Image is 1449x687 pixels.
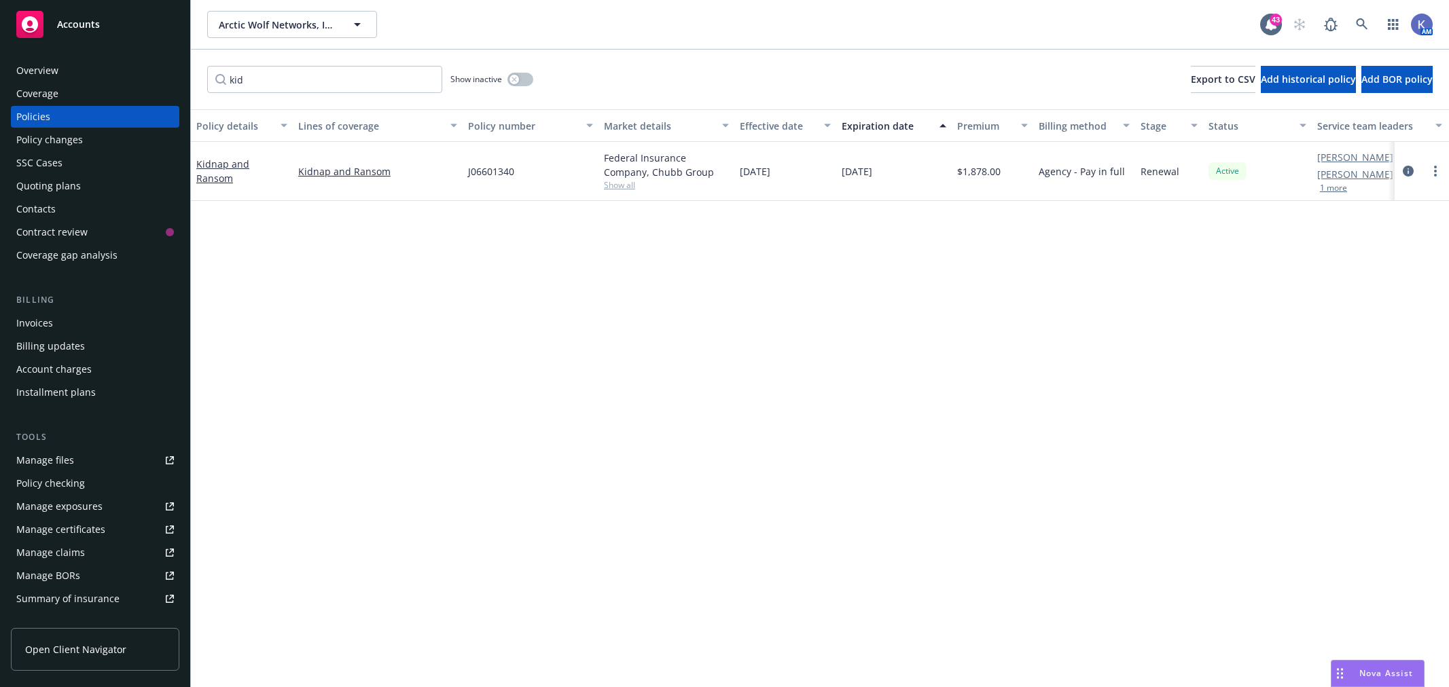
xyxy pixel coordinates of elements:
a: Manage BORs [11,565,179,587]
a: [PERSON_NAME] [1317,167,1393,181]
div: Manage BORs [16,565,80,587]
a: more [1427,163,1444,179]
span: $1,878.00 [957,164,1001,179]
span: Active [1214,165,1241,177]
a: SSC Cases [11,152,179,174]
button: Policy number [463,109,598,142]
div: Quoting plans [16,175,81,197]
div: Billing [11,293,179,307]
a: Search [1348,11,1376,38]
a: Policy checking [11,472,179,494]
div: Invoices [16,312,53,334]
button: 1 more [1320,184,1347,192]
button: Billing method [1033,109,1135,142]
a: Installment plans [11,382,179,403]
button: Arctic Wolf Networks, Inc. [207,11,377,38]
button: Service team leaders [1312,109,1448,142]
span: [DATE] [740,164,770,179]
div: Manage files [16,449,74,471]
div: Effective date [740,119,816,133]
a: Policy changes [11,129,179,151]
span: Arctic Wolf Networks, Inc. [219,18,336,32]
span: Show all [604,179,729,191]
button: Premium [952,109,1033,142]
button: Lines of coverage [293,109,463,142]
span: Agency - Pay in full [1039,164,1125,179]
div: Installment plans [16,382,96,403]
a: Overview [11,60,179,81]
a: Billing updates [11,335,179,357]
div: Billing method [1039,119,1115,133]
a: circleInformation [1400,163,1416,179]
div: Policies [16,106,50,128]
div: Stage [1141,119,1183,133]
div: Coverage [16,83,58,105]
span: Renewal [1141,164,1179,179]
button: Add historical policy [1261,66,1356,93]
div: Policy changes [16,129,83,151]
div: Account charges [16,358,92,380]
div: Summary of insurance [16,588,120,610]
div: Coverage gap analysis [16,244,118,266]
div: Policy number [468,119,578,133]
a: Manage files [11,449,179,471]
div: Policy checking [16,472,85,494]
a: Account charges [11,358,179,380]
button: Effective date [734,109,836,142]
div: SSC Cases [16,152,62,174]
button: Expiration date [836,109,952,142]
button: Market details [598,109,734,142]
a: Policies [11,106,179,128]
span: Accounts [57,19,100,30]
div: Contract review [16,221,88,243]
a: Invoices [11,312,179,334]
span: Add historical policy [1261,73,1356,86]
button: Nova Assist [1331,660,1425,687]
div: Overview [16,60,58,81]
span: Add BOR policy [1361,73,1433,86]
div: Manage exposures [16,496,103,517]
img: photo [1411,14,1433,35]
a: Start snowing [1286,11,1313,38]
div: Tools [11,430,179,444]
a: Manage exposures [11,496,179,517]
a: Quoting plans [11,175,179,197]
a: Manage certificates [11,519,179,540]
a: Kidnap and Ransom [298,164,457,179]
button: Policy details [191,109,293,142]
span: Nova Assist [1359,667,1413,679]
button: Export to CSV [1191,66,1255,93]
a: Coverage gap analysis [11,244,179,266]
div: Expiration date [842,119,931,133]
a: Kidnap and Ransom [196,157,249,185]
input: Filter by keyword... [207,66,442,93]
div: Market details [604,119,714,133]
span: [DATE] [842,164,872,179]
div: Contacts [16,198,56,220]
div: 43 [1270,14,1282,26]
button: Stage [1135,109,1203,142]
a: Report a Bug [1317,11,1344,38]
a: Switch app [1380,11,1407,38]
a: Manage claims [11,542,179,563]
div: Premium [957,119,1013,133]
div: Billing updates [16,335,85,357]
div: Federal Insurance Company, Chubb Group [604,151,729,179]
span: Open Client Navigator [25,642,126,656]
a: Contacts [11,198,179,220]
span: Show inactive [450,73,502,85]
a: Coverage [11,83,179,105]
div: Drag to move [1331,661,1348,686]
div: Service team leaders [1317,119,1427,133]
span: Export to CSV [1191,73,1255,86]
div: Policy details [196,119,272,133]
a: Accounts [11,5,179,43]
a: Summary of insurance [11,588,179,610]
div: Status [1209,119,1291,133]
div: Manage claims [16,542,85,563]
button: Add BOR policy [1361,66,1433,93]
a: Contract review [11,221,179,243]
div: Lines of coverage [298,119,442,133]
div: Manage certificates [16,519,105,540]
a: [PERSON_NAME] [1317,150,1393,164]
